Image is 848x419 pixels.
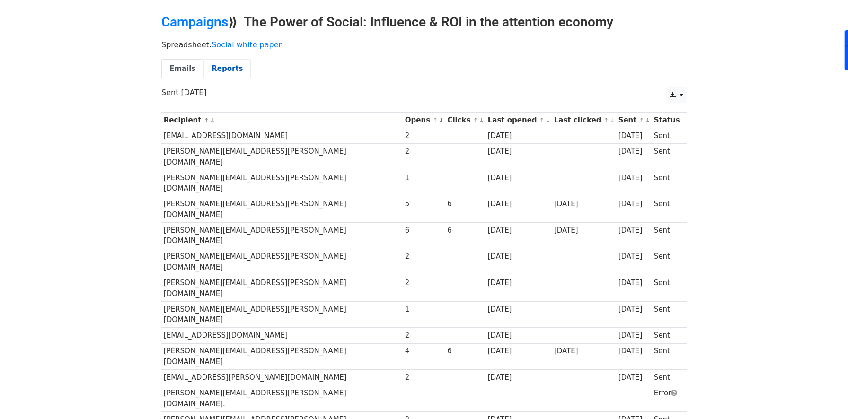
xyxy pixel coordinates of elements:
div: [DATE] [488,278,549,288]
td: Sent [652,128,682,144]
td: Error [652,385,682,412]
div: 2 [405,330,443,341]
div: [DATE] [488,173,549,183]
th: Opens [403,113,445,128]
td: [PERSON_NAME][EMAIL_ADDRESS][PERSON_NAME][DOMAIN_NAME] [161,301,403,328]
div: [DATE] [488,251,549,262]
div: [DATE] [488,131,549,141]
td: Sent [652,223,682,249]
div: [DATE] [618,372,650,383]
div: [DATE] [488,225,549,236]
div: [DATE] [618,199,650,209]
h2: ⟫ The Power of Social: Influence & ROI in the attention economy [161,14,687,30]
div: [DATE] [488,199,549,209]
a: ↓ [609,117,615,124]
td: [PERSON_NAME][EMAIL_ADDRESS][PERSON_NAME][DOMAIN_NAME] [161,275,403,302]
iframe: Chat Widget [801,374,848,419]
td: Sent [652,301,682,328]
div: [DATE] [554,199,614,209]
th: Status [652,113,682,128]
div: [DATE] [618,251,650,262]
a: ↑ [604,117,609,124]
div: 5 [405,199,443,209]
td: [PERSON_NAME][EMAIL_ADDRESS][PERSON_NAME][DOMAIN_NAME] [161,144,403,170]
div: [DATE] [618,131,650,141]
a: ↑ [433,117,438,124]
div: 2 [405,131,443,141]
div: [DATE] [488,372,549,383]
a: ↓ [439,117,444,124]
th: Sent [616,113,652,128]
div: [DATE] [488,304,549,315]
div: [DATE] [488,346,549,357]
div: 2 [405,278,443,288]
td: [PERSON_NAME][EMAIL_ADDRESS][PERSON_NAME][DOMAIN_NAME] [161,249,403,275]
th: Last opened [486,113,552,128]
td: [EMAIL_ADDRESS][DOMAIN_NAME] [161,128,403,144]
a: ↓ [645,117,650,124]
a: Emails [161,59,203,79]
td: [EMAIL_ADDRESS][PERSON_NAME][DOMAIN_NAME] [161,370,403,385]
a: Social white paper [212,40,282,49]
td: [PERSON_NAME][EMAIL_ADDRESS][PERSON_NAME][DOMAIN_NAME] [161,223,403,249]
div: [DATE] [554,346,614,357]
a: ↑ [539,117,545,124]
div: [DATE] [554,225,614,236]
div: 2 [405,251,443,262]
p: Sent [DATE] [161,87,687,97]
td: Sent [652,328,682,343]
div: [DATE] [488,146,549,157]
th: Clicks [445,113,486,128]
div: [DATE] [488,330,549,341]
td: [PERSON_NAME][EMAIL_ADDRESS][PERSON_NAME][DOMAIN_NAME]. [161,385,403,412]
div: [DATE] [618,278,650,288]
p: Spreadsheet: [161,40,687,50]
td: Sent [652,343,682,370]
td: [EMAIL_ADDRESS][DOMAIN_NAME] [161,328,403,343]
td: Sent [652,275,682,302]
div: 6 [447,199,483,209]
div: [DATE] [618,330,650,341]
a: ↑ [473,117,478,124]
div: 2 [405,372,443,383]
div: 2 [405,146,443,157]
div: 6 [447,346,483,357]
td: Sent [652,144,682,170]
div: [DATE] [618,346,650,357]
td: Sent [652,196,682,223]
div: 1 [405,173,443,183]
a: Reports [203,59,251,79]
a: Campaigns [161,14,228,30]
a: ↓ [210,117,215,124]
div: 6 [447,225,483,236]
a: ↓ [479,117,484,124]
td: Sent [652,170,682,196]
div: [DATE] [618,225,650,236]
td: Sent [652,370,682,385]
td: [PERSON_NAME][EMAIL_ADDRESS][PERSON_NAME][DOMAIN_NAME] [161,170,403,196]
div: 4 [405,346,443,357]
div: [DATE] [618,146,650,157]
a: ↑ [204,117,209,124]
div: [DATE] [618,304,650,315]
a: ↑ [639,117,645,124]
div: 1 [405,304,443,315]
td: [PERSON_NAME][EMAIL_ADDRESS][PERSON_NAME][DOMAIN_NAME] [161,196,403,223]
td: [PERSON_NAME][EMAIL_ADDRESS][PERSON_NAME][DOMAIN_NAME] [161,343,403,370]
a: ↓ [546,117,551,124]
th: Recipient [161,113,403,128]
td: Sent [652,249,682,275]
th: Last clicked [552,113,616,128]
div: 6 [405,225,443,236]
div: [DATE] [618,173,650,183]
